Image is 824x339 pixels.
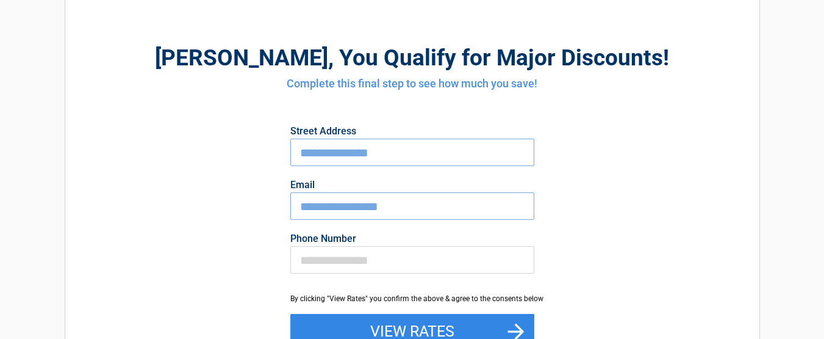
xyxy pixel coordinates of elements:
label: Phone Number [290,234,534,244]
label: Email [290,180,534,190]
h2: , You Qualify for Major Discounts! [132,43,692,73]
div: By clicking "View Rates" you confirm the above & agree to the consents below [290,293,534,304]
h4: Complete this final step to see how much you save! [132,76,692,92]
label: Street Address [290,126,534,136]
